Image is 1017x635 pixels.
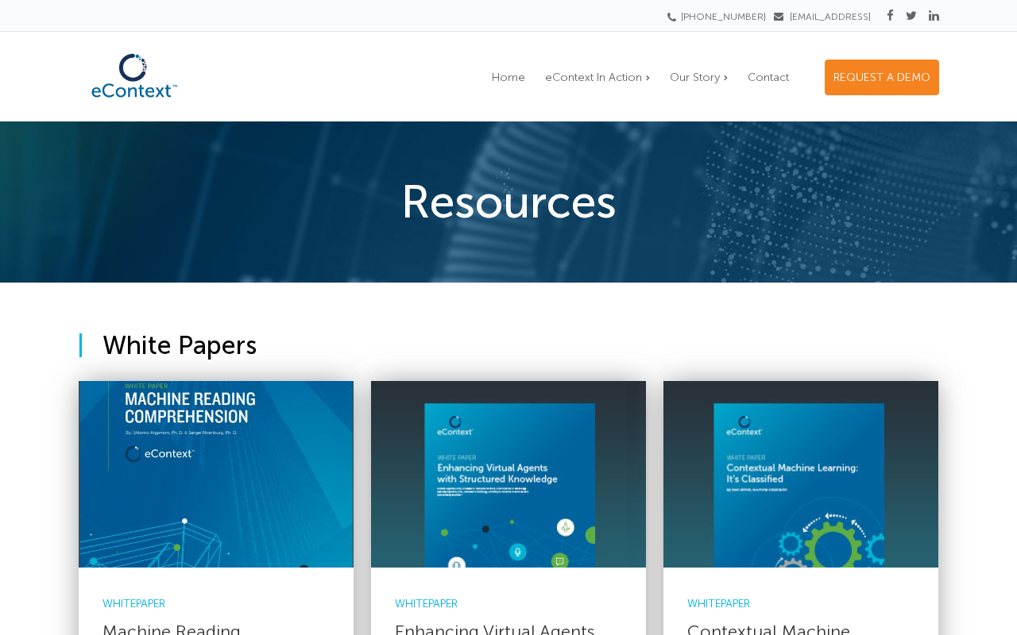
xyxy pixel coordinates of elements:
a: Contact [740,60,797,94]
h1: Resources [79,179,939,225]
span: eContext In Action [545,71,642,84]
a: Linkedin [929,9,939,23]
span: Home [492,71,525,84]
span: REQUEST A DEMO [833,71,930,84]
a: REQUEST A DEMO [825,60,939,95]
div: Whitepaper [687,595,899,614]
a: eContext [79,93,190,110]
a: [PHONE_NUMBER] [672,11,766,22]
a: [EMAIL_ADDRESS] [774,11,871,22]
span: Contact [748,71,789,84]
div: Whitepaper [395,595,607,614]
h3: White Papers [79,330,939,360]
a: Facebook [887,9,894,23]
img: eContext [79,45,190,106]
div: Whitepaper [102,595,315,614]
a: Twitter [906,9,917,23]
span: Our Story [670,71,720,84]
a: Home [484,60,533,94]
